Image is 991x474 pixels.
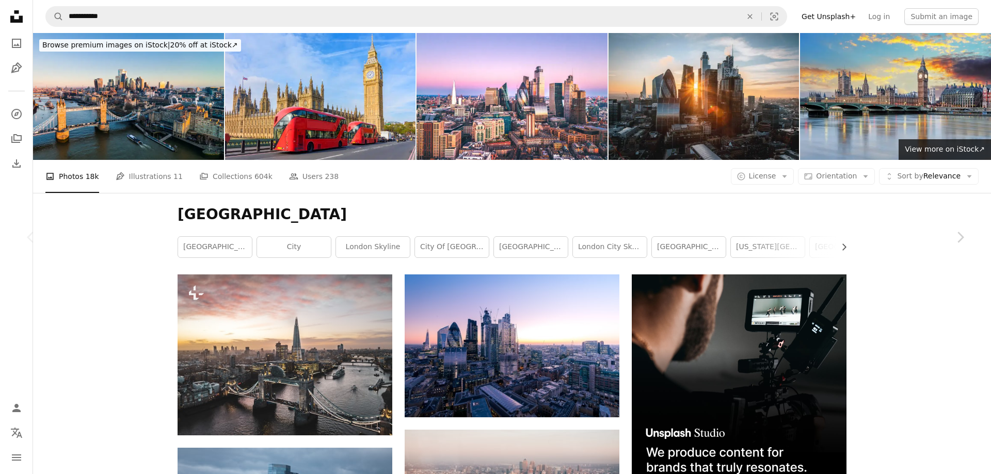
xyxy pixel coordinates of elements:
a: Get Unsplash+ [795,8,862,25]
h1: [GEOGRAPHIC_DATA] [178,205,846,224]
button: Orientation [798,168,875,185]
a: city of [GEOGRAPHIC_DATA] [415,237,489,257]
img: Houses of Parliament with Big Ben and double-decker buses on Westminster bridge, London, UK [225,33,416,160]
span: 604k [254,171,273,182]
a: Photos [6,33,27,54]
a: Browse premium images on iStock|20% off at iStock↗ [33,33,247,58]
span: View more on iStock ↗ [905,145,985,153]
a: Explore [6,104,27,124]
button: Visual search [762,7,787,26]
img: London at sunset [800,33,991,160]
a: Log in / Sign up [6,398,27,418]
img: Sunset Over London's Financial District, England, UK [609,33,800,160]
a: Collections [6,128,27,149]
a: Illustrations 11 [116,160,183,193]
button: Sort byRelevance [879,168,979,185]
span: Relevance [897,171,961,182]
a: [GEOGRAPHIC_DATA] [494,237,568,257]
img: aerial photography of city [405,274,619,417]
button: Menu [6,447,27,468]
a: Download History [6,153,27,174]
button: Submit an image [904,8,979,25]
span: 238 [325,171,339,182]
a: city [257,237,331,257]
button: Search Unsplash [46,7,63,26]
form: Find visuals sitewide [45,6,787,27]
a: [GEOGRAPHIC_DATA] night [652,237,726,257]
span: Sort by [897,172,923,180]
a: Collections 604k [199,160,273,193]
a: london city skyline [573,237,647,257]
a: aerial photography of city [405,341,619,350]
span: Browse premium images on iStock | [42,41,170,49]
a: Next [929,188,991,287]
img: Aerial view of finance district in London [417,33,608,160]
a: london skyline [336,237,410,257]
span: License [749,172,776,180]
button: Clear [739,7,761,26]
a: [GEOGRAPHIC_DATA] [178,237,252,257]
a: [US_STATE][GEOGRAPHIC_DATA] [731,237,805,257]
button: scroll list to the right [835,237,846,257]
span: 11 [173,171,183,182]
a: Log in [862,8,896,25]
button: License [731,168,794,185]
button: Language [6,422,27,443]
a: View more on iStock↗ [899,139,991,160]
a: Illustrations [6,58,27,78]
img: an aerial view of a city at sunset [178,274,392,435]
a: Users 238 [289,160,339,193]
img: Aerial View of Tower Bridge and the City of London at Sunrise, UK [33,33,224,160]
a: [GEOGRAPHIC_DATA] [810,237,884,257]
div: 20% off at iStock ↗ [39,39,241,52]
span: Orientation [816,172,857,180]
a: an aerial view of a city at sunset [178,350,392,359]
